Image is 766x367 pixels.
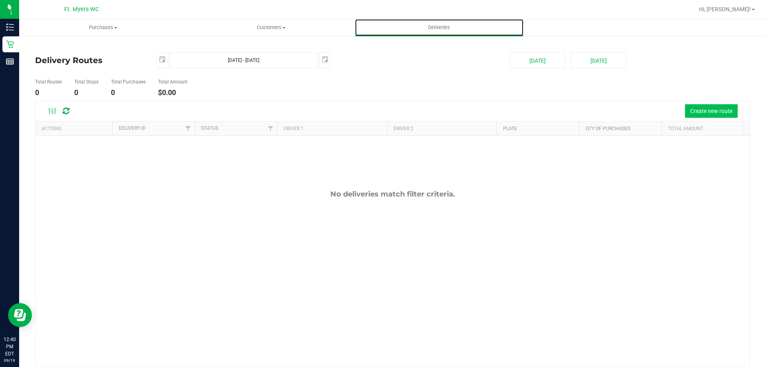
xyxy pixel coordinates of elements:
[182,121,195,135] a: Filter
[387,121,497,135] th: Driver 2
[64,6,99,13] span: Ft. Myers WC
[158,89,188,97] h4: $0.00
[355,19,523,36] a: Deliveries
[35,89,62,97] h4: 0
[6,58,14,65] inline-svg: Reports
[503,126,517,131] a: Plate
[661,121,744,135] th: Total Amount
[35,52,144,68] h4: Delivery Routes
[111,89,146,97] h4: 0
[187,19,355,36] a: Customers
[6,40,14,48] inline-svg: Retail
[8,303,32,327] iframe: Resource center
[699,6,751,12] span: Hi, [PERSON_NAME]!
[417,24,461,31] span: Deliveries
[158,79,188,85] h5: Total Amount
[6,23,14,31] inline-svg: Inventory
[188,24,355,31] span: Customers
[320,53,331,67] span: select
[36,190,750,198] div: No deliveries match filter criteria.
[74,79,99,85] h5: Total Stops
[119,125,146,131] a: Delivery ID
[35,79,62,85] h5: Total Routes
[690,108,732,114] span: Create new route
[41,126,109,131] div: Actions
[277,121,387,135] th: Driver 1
[264,121,277,135] a: Filter
[4,357,16,363] p: 09/19
[586,126,630,131] a: Qty of Purchases
[19,19,187,36] a: Purchases
[111,79,146,85] h5: Total Purchases
[201,125,218,131] a: Status
[571,52,626,68] button: [DATE]
[685,104,738,118] button: Create new route
[74,89,99,97] h4: 0
[4,336,16,357] p: 12:40 PM EDT
[509,52,565,68] button: [DATE]
[20,24,187,31] span: Purchases
[157,53,168,67] span: select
